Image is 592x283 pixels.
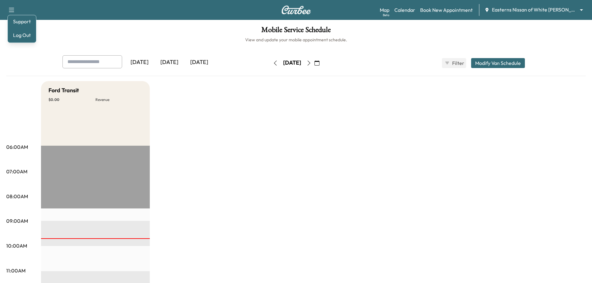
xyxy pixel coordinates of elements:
[6,168,27,175] p: 07:00AM
[10,18,34,25] a: Support
[492,6,577,13] span: Easterns Nissan of White [PERSON_NAME]
[283,59,301,67] div: [DATE]
[380,6,389,14] a: MapBeta
[394,6,415,14] a: Calendar
[154,55,184,70] div: [DATE]
[6,242,27,249] p: 10:00AM
[6,267,25,274] p: 11:00AM
[442,58,466,68] button: Filter
[471,58,525,68] button: Modify Van Schedule
[6,26,586,37] h1: Mobile Service Schedule
[420,6,473,14] a: Book New Appointment
[95,97,142,102] p: Revenue
[10,30,34,40] button: Log Out
[6,37,586,43] h6: View and update your mobile appointment schedule.
[48,86,79,95] h5: Ford Transit
[452,59,463,67] span: Filter
[125,55,154,70] div: [DATE]
[281,6,311,14] img: Curbee Logo
[184,55,214,70] div: [DATE]
[383,13,389,17] div: Beta
[48,97,95,102] p: $ 0.00
[6,193,28,200] p: 08:00AM
[6,143,28,151] p: 06:00AM
[6,217,28,225] p: 09:00AM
